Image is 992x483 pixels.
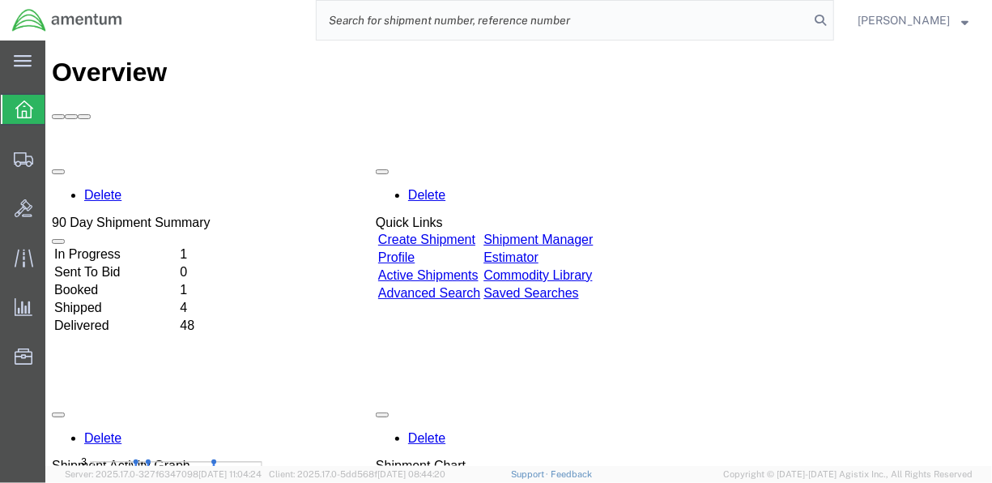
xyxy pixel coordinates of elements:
td: 1 [134,206,163,222]
span: [DATE] 11:04:24 [198,469,262,479]
span: Server: 2025.17.0-327f6347098 [65,469,262,479]
a: Active Shipments [333,228,433,241]
a: Delete [363,391,400,404]
text: Delivered [233,109,275,121]
text: [DATE] [123,142,145,164]
text: [DATE] [41,142,63,164]
text: In-Transit [233,94,275,105]
input: Search for shipment number, reference number [317,1,809,40]
text: [DATE] [107,142,129,164]
a: Advanced Search [333,246,435,259]
a: Feedback [551,469,592,479]
a: Create Shipment [333,192,430,206]
a: Delete [39,391,76,404]
text: 3 [29,4,35,15]
td: Shipped [8,259,132,276]
text: Booked [233,79,266,90]
text: 2 [29,48,35,59]
text: [DATE] [172,142,194,164]
a: Commodity Library [438,228,547,241]
span: Charles Davis [858,11,950,29]
td: 1 [134,241,163,258]
td: 48 [134,277,163,293]
text: [DATE] [74,142,96,164]
a: Saved Searches [438,246,533,259]
span: Copyright © [DATE]-[DATE] Agistix Inc., All Rights Reserved [723,468,973,481]
td: 0 [134,224,163,240]
a: Profile [333,210,369,224]
text: In Progress [233,63,283,75]
a: Delete [363,147,400,161]
button: [PERSON_NAME] [857,11,969,30]
span: [DATE] 08:44:20 [377,469,445,479]
iframe: FS Legacy Container [45,41,992,466]
text: [DATE] [91,142,113,164]
td: 4 [134,259,163,276]
text: [DATE] [156,142,178,164]
span: Client: 2025.17.0-5dd568f [269,469,445,479]
text: [DATE] [189,142,211,164]
a: Estimator [438,210,493,224]
text: [DATE] [139,142,161,164]
text: [DATE] [57,142,79,164]
td: Delivered [8,277,132,293]
a: Support [511,469,551,479]
text: 1 [29,92,35,103]
text: Shipments [233,87,279,98]
img: logo [11,8,123,32]
td: Sent To Bid [8,224,132,240]
td: Booked [8,241,132,258]
text: [DATE] [24,142,46,164]
div: Quick Links [330,175,551,190]
a: Shipment Manager [438,192,547,206]
text: 0 [29,135,35,147]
